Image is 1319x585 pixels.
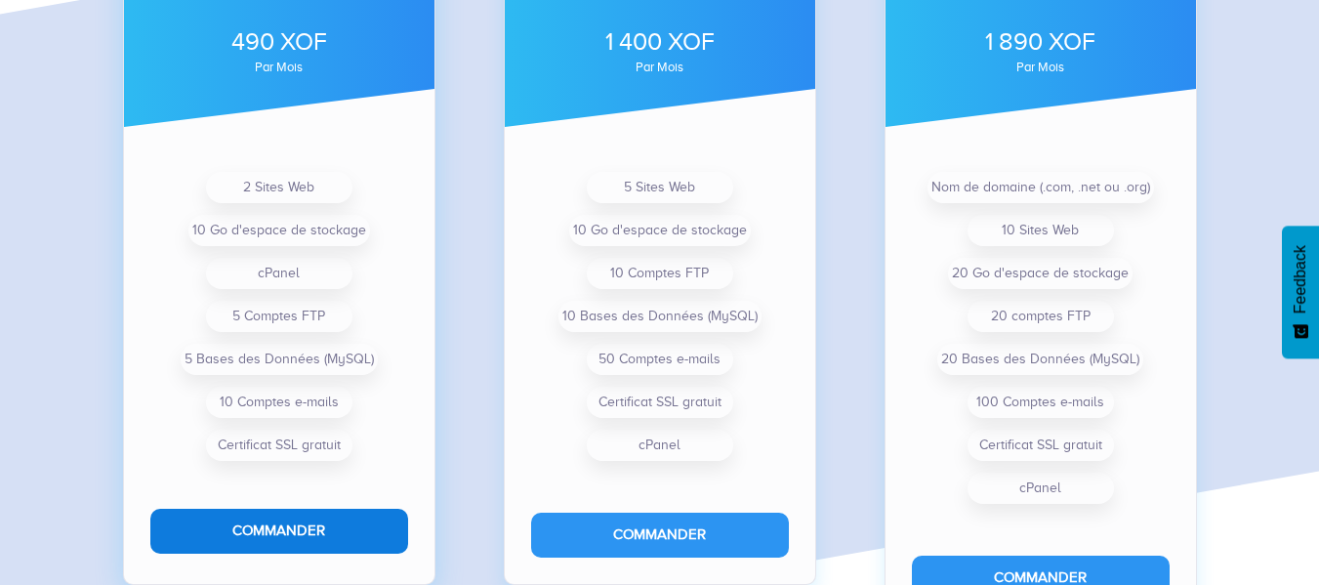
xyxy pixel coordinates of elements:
li: 10 Go d'espace de stockage [188,215,370,246]
li: 5 Comptes FTP [206,301,352,332]
li: Certificat SSL gratuit [206,430,352,461]
div: 490 XOF [150,24,408,60]
li: 5 Bases des Données (MySQL) [181,344,378,375]
button: Commander [150,509,408,553]
li: 10 Comptes FTP [587,258,733,289]
li: 50 Comptes e-mails [587,344,733,375]
div: 1 400 XOF [531,24,789,60]
li: Certificat SSL gratuit [587,387,733,418]
div: par mois [150,62,408,73]
li: cPanel [206,258,352,289]
div: 1 890 XOF [912,24,1170,60]
li: 20 Go d'espace de stockage [948,258,1133,289]
li: 10 Comptes e-mails [206,387,352,418]
iframe: Drift Widget Chat Window [917,284,1307,499]
li: 5 Sites Web [587,172,733,203]
button: Feedback - Afficher l’enquête [1282,226,1319,358]
li: Nom de domaine (.com, .net ou .org) [927,172,1154,203]
li: 10 Sites Web [968,215,1114,246]
iframe: Drift Widget Chat Controller [1221,487,1296,562]
li: cPanel [587,430,733,461]
li: 10 Bases des Données (MySQL) [558,301,762,332]
div: par mois [531,62,789,73]
li: 2 Sites Web [206,172,352,203]
li: 10 Go d'espace de stockage [569,215,751,246]
span: Feedback [1292,245,1309,313]
div: par mois [912,62,1170,73]
button: Commander [531,513,789,557]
